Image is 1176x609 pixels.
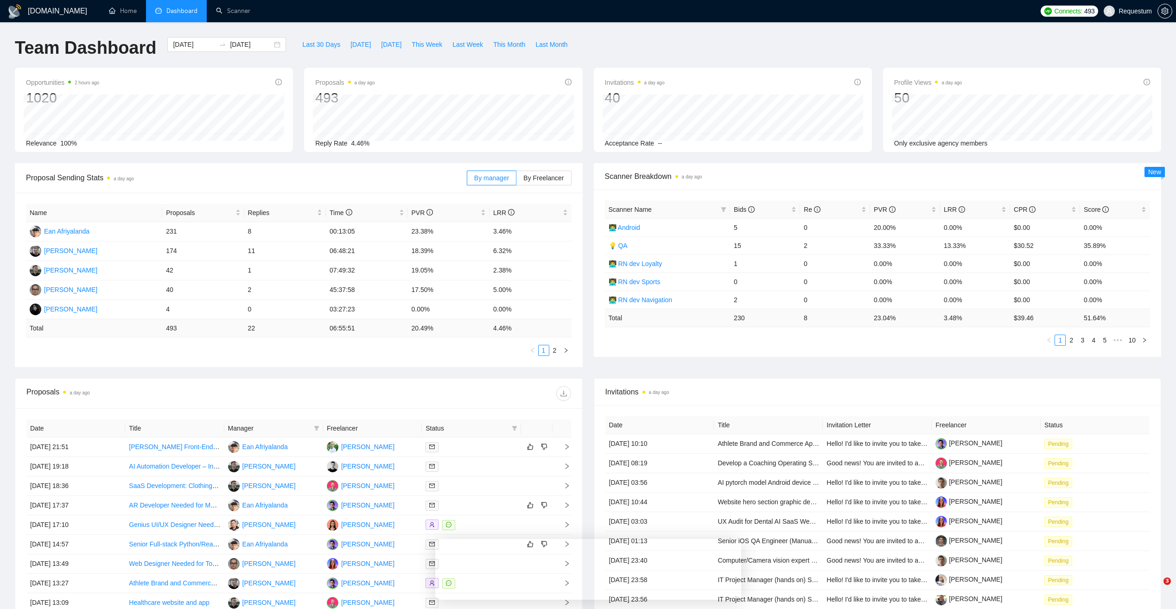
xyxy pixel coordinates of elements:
span: Replies [248,208,315,218]
span: [DATE] [381,39,401,50]
div: [PERSON_NAME] [341,500,394,510]
img: AS [228,480,240,492]
span: Pending [1044,595,1072,605]
a: Pending [1044,440,1076,447]
input: End date [230,39,272,50]
div: 1020 [26,89,99,107]
a: Pending [1044,596,1076,603]
td: 231 [162,222,244,241]
span: user [1106,8,1112,14]
span: 493 [1084,6,1094,16]
span: Opportunities [26,77,99,88]
div: [PERSON_NAME] [341,558,394,569]
button: right [560,345,572,356]
td: 0.00% [1080,254,1150,273]
a: AI pytorch model Android device migration [718,479,839,486]
li: 1 [538,345,549,356]
button: like [525,500,536,511]
a: Athlete Brand and Commerce Application [718,440,836,447]
div: [PERSON_NAME] [341,442,394,452]
img: IB [327,519,338,531]
img: MP [327,577,338,589]
td: 07:49:32 [326,261,407,280]
span: mail [429,483,435,488]
span: mail [429,541,435,547]
span: 100% [60,140,77,147]
a: Healthcare website and app [129,599,210,606]
span: right [563,348,569,353]
td: 0.00% [940,254,1010,273]
span: filter [312,421,321,435]
div: Ean Afriyalanda [242,500,288,510]
h1: Team Dashboard [15,37,156,59]
a: [PERSON_NAME] [935,439,1002,447]
a: Pending [1044,537,1076,545]
td: 3.46% [489,222,572,241]
td: 0.00% [940,218,1010,236]
time: a day ago [355,80,375,85]
a: YB[PERSON_NAME] [327,443,394,450]
a: UX Audit for Dental AI SaaS Website [718,518,823,525]
a: AK[PERSON_NAME] [30,305,97,312]
img: c1Nc6HCaTIBhUKjqyLGbjya2Y3MaQAaCFMZeZ-tDvUA92rznFdOuvse-7MkyQCCSa3 [935,594,947,605]
a: EAEan Afriyalanda [228,540,288,547]
img: c1eXUdwHc_WaOcbpPFtMJupqop6zdMumv1o7qBBEoYRQ7Y2b-PMuosOa1Pnj0gGm9V [935,457,947,469]
a: EAEan Afriyalanda [30,227,89,235]
div: 50 [894,89,962,107]
span: mail [429,463,435,469]
td: $0.00 [1010,254,1080,273]
td: 1 [244,261,326,280]
div: Ean Afriyalanda [44,226,89,236]
span: info-circle [1144,79,1150,85]
div: [PERSON_NAME] [242,520,296,530]
a: 1 [1055,335,1065,345]
span: Proposals [315,77,375,88]
a: Pending [1044,479,1076,486]
div: 40 [605,89,665,107]
span: info-circle [426,209,433,216]
button: download [556,386,571,401]
td: 35.89% [1080,236,1150,254]
a: setting [1157,7,1172,15]
a: [PERSON_NAME] Front-End Developer (Angular) [129,443,273,450]
span: Pending [1044,439,1072,449]
li: 2 [1066,335,1077,346]
a: AS[PERSON_NAME] [228,482,296,489]
td: 18.39% [408,241,489,261]
span: filter [719,203,728,216]
td: 19.05% [408,261,489,280]
div: [PERSON_NAME] [341,597,394,608]
li: 2 [549,345,560,356]
span: left [530,348,535,353]
a: DB[PERSON_NAME] [327,598,394,606]
img: logo [7,4,22,19]
li: 1 [1055,335,1066,346]
a: MP[PERSON_NAME] [327,579,394,586]
td: 174 [162,241,244,261]
a: [PERSON_NAME] [935,459,1002,466]
img: VL [228,577,240,589]
time: a day ago [644,80,665,85]
span: left [1046,337,1052,343]
button: right [1139,335,1150,346]
td: 6.32% [489,241,572,261]
span: 3 [1163,577,1171,585]
span: Connects: [1055,6,1082,16]
span: info-circle [275,79,282,85]
a: 2 [1066,335,1076,345]
iframe: Опитування компанії GigRadar.io [435,539,741,600]
button: [DATE] [345,37,376,52]
a: 3 [1077,335,1087,345]
a: Pending [1044,518,1076,525]
a: AI Automation Developer – Invoice & Supplier Acknowledgement Processing [129,463,349,470]
a: 10 [1125,335,1138,345]
td: 2 [800,236,870,254]
a: AS[PERSON_NAME] [228,462,296,469]
div: [PERSON_NAME] [242,481,296,491]
a: IK[PERSON_NAME] [228,559,296,567]
span: Last 30 Days [302,39,340,50]
div: [PERSON_NAME] [242,578,296,588]
a: Senior Full-stack Python/React developer for Healthcare Startup [129,540,313,548]
span: swap-right [219,41,226,48]
li: 10 [1125,335,1139,346]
